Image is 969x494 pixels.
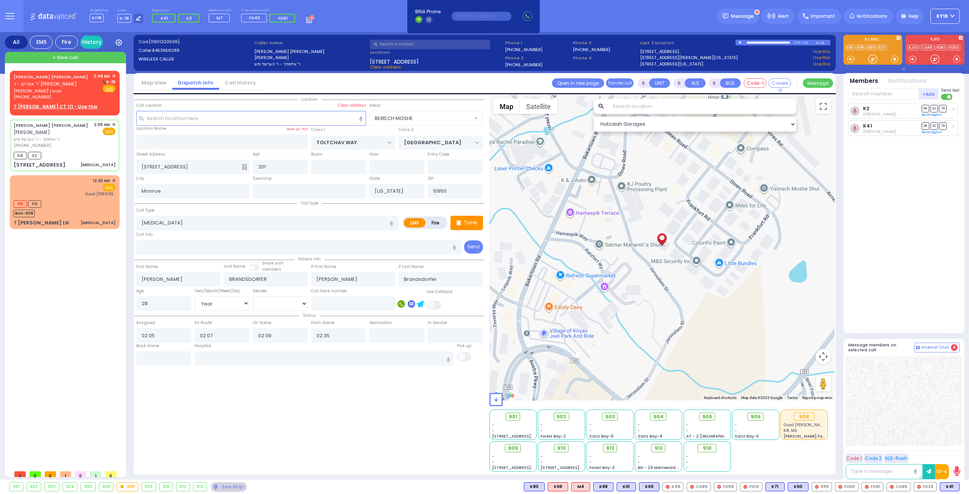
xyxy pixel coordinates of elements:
span: [STREET_ADDRESS][PERSON_NAME] [541,465,612,471]
label: City [136,176,144,182]
label: [PERSON_NAME] [254,55,368,61]
span: 906 [751,413,761,421]
label: Caller name [254,40,368,46]
label: P Last Name [399,264,424,270]
span: [0901202506] [149,39,179,45]
span: 901 [509,413,517,421]
div: K41 [940,482,960,491]
label: Areas [369,103,381,109]
span: Shmiel Dovid Friedrich [863,111,896,117]
a: CAR5 [920,45,934,50]
span: FD40 [249,15,260,21]
span: [STREET_ADDRESS][PERSON_NAME] [492,465,564,471]
a: History [80,36,103,49]
a: Send again [922,130,942,134]
input: Search location here [136,111,366,125]
div: K68 [548,482,568,491]
button: Message [803,78,833,88]
span: Other building occupants [242,164,247,170]
span: ר' אפרים - ר' [PERSON_NAME] [14,81,77,87]
span: - [541,453,543,459]
a: Use this [813,61,830,67]
div: 904 [63,483,78,491]
div: 901 [10,483,23,491]
span: Phone 1 [505,40,570,46]
label: Room [311,151,322,157]
h5: Message members on selected call [848,343,914,352]
span: EMS [103,184,115,191]
div: [STREET_ADDRESS] [14,161,65,169]
span: Help [908,13,919,20]
div: [MEDICAL_DATA] [81,220,115,226]
span: [PHONE_NUMBER] [14,94,51,100]
span: EMS [103,128,115,135]
a: K41 [845,45,855,50]
label: Location Name [136,126,166,132]
input: Search hospital [195,351,454,366]
input: (000)000-00000 [452,12,511,21]
label: Assigned [136,320,155,326]
div: 913 [193,483,207,491]
div: BLS [617,482,636,491]
div: JACOB JOSEPH BRANDSDORFER [655,225,668,248]
span: [PHONE_NUMBER] [14,142,51,148]
span: Good Sam [85,191,115,197]
a: [PERSON_NAME] [PERSON_NAME] [14,74,88,80]
a: K2 [863,106,869,111]
span: - [638,428,640,433]
span: Sanz Bay-5 [735,433,759,439]
span: 0 [45,471,56,477]
img: red-radio-icon.svg [743,485,747,489]
label: Medic on call [209,8,232,13]
img: red-radio-icon.svg [865,485,869,489]
img: red-radio-icon.svg [690,485,694,489]
span: Notifications [857,13,887,20]
label: Call Info [136,232,153,238]
span: K-18 [102,79,115,85]
div: All [5,36,28,49]
div: - [686,459,728,465]
span: ✕ [112,122,115,128]
a: K18 [856,45,865,50]
label: On Scene [253,320,271,326]
button: +Add [919,88,939,100]
a: FD50 [947,45,960,50]
span: - [541,422,543,428]
a: [PERSON_NAME] [PERSON_NAME] [14,122,88,128]
div: 912 [176,483,190,491]
div: K71 [765,482,785,491]
u: EMS [105,86,113,92]
span: Important [811,13,835,20]
span: - [735,422,737,428]
div: K80 [524,482,545,491]
span: K2 [28,152,41,159]
span: [PERSON_NAME]' שטערן [14,88,91,94]
label: KJ EMS... [843,37,902,43]
label: [PHONE_NUMBER] [505,62,542,67]
div: See map [211,482,246,492]
div: / [801,38,802,47]
label: Turn off text [941,93,953,101]
div: BLS [639,482,659,491]
div: 908 [117,483,138,491]
p: Tone [464,219,477,227]
span: - [492,422,494,428]
span: - [686,422,689,428]
label: Caller: [139,47,252,54]
div: BLS [524,482,545,491]
button: UNIT [649,78,670,88]
label: First Name [136,264,158,270]
span: 2:05 AM [94,122,110,128]
a: Send again [922,112,942,117]
span: 918 [703,444,712,452]
label: ZIP [428,176,433,182]
span: K2 [187,15,192,21]
span: - [589,459,592,465]
img: Logo [30,11,80,21]
span: Call type [297,200,322,206]
span: 909 [508,444,518,452]
img: Google [491,391,516,400]
input: Search a contact [370,40,490,49]
label: Last 3 location [640,40,735,46]
img: red-radio-icon.svg [815,485,819,489]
